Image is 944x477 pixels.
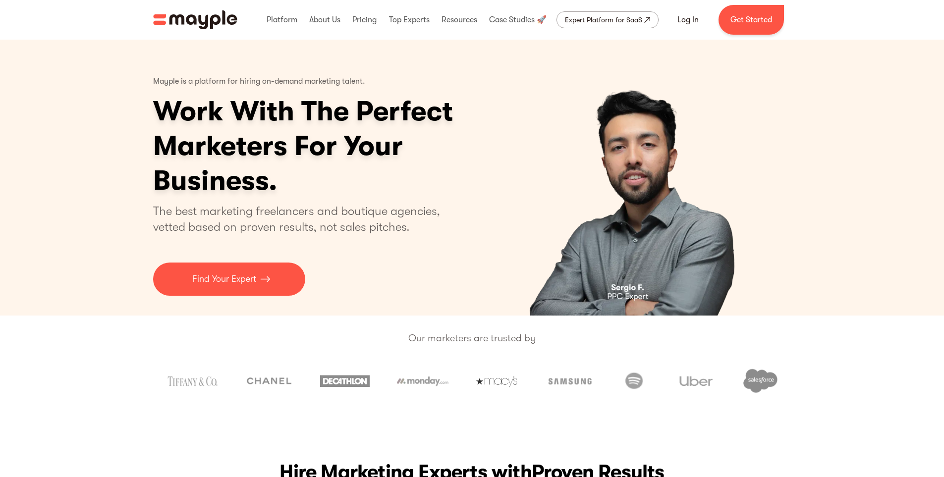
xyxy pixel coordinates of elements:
[153,203,452,235] p: The best marketing freelancers and boutique agencies, vetted based on proven results, not sales p...
[153,10,237,29] a: home
[666,8,711,32] a: Log In
[307,4,343,36] div: About Us
[387,4,432,36] div: Top Experts
[192,272,256,286] p: Find Your Expert
[153,94,530,198] h1: Work With The Perfect Marketers For Your Business.
[482,40,791,316] div: 1 of 4
[153,263,305,296] a: Find Your Expert
[153,69,365,94] p: Mayple is a platform for hiring on-demand marketing talent.
[719,5,784,35] a: Get Started
[153,10,237,29] img: Mayple logo
[482,40,791,316] div: carousel
[565,14,642,26] div: Expert Platform for SaaS
[439,4,480,36] div: Resources
[264,4,300,36] div: Platform
[350,4,379,36] div: Pricing
[556,11,659,28] a: Expert Platform for SaaS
